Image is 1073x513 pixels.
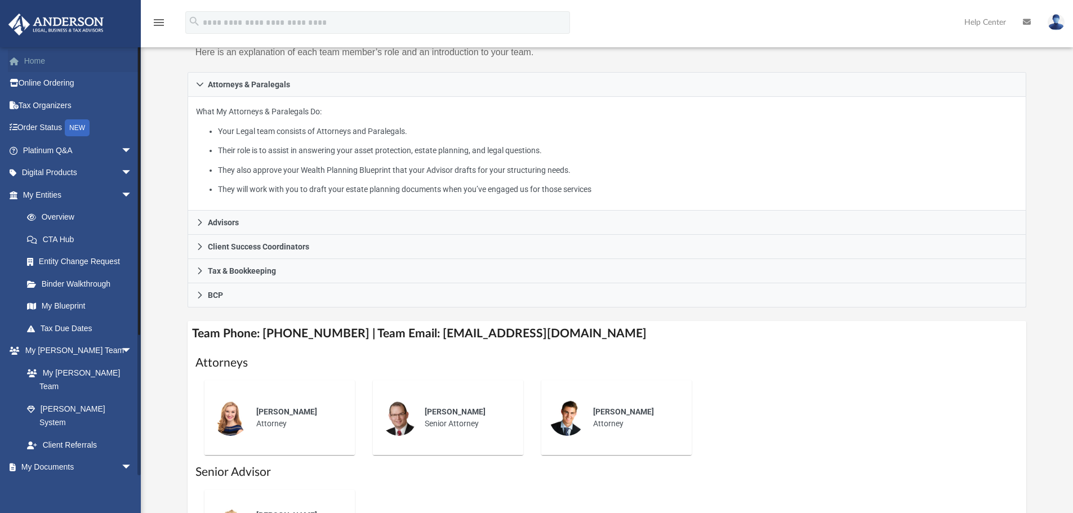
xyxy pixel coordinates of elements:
[212,400,248,436] img: thumbnail
[248,398,347,438] div: Attorney
[16,228,149,251] a: CTA Hub
[1048,14,1065,30] img: User Pic
[188,259,1027,283] a: Tax & Bookkeeping
[8,456,144,479] a: My Documentsarrow_drop_down
[218,182,1018,197] li: They will work with you to draft your estate planning documents when you’ve engaged us for those ...
[16,295,144,318] a: My Blueprint
[208,267,276,275] span: Tax & Bookkeeping
[381,400,417,436] img: thumbnail
[195,355,1019,371] h1: Attorneys
[8,162,149,184] a: Digital Productsarrow_drop_down
[8,340,144,362] a: My [PERSON_NAME] Teamarrow_drop_down
[195,464,1019,480] h1: Senior Advisor
[8,139,149,162] a: Platinum Q&Aarrow_drop_down
[8,72,149,95] a: Online Ordering
[208,81,290,88] span: Attorneys & Paralegals
[188,72,1027,97] a: Attorneys & Paralegals
[208,218,239,226] span: Advisors
[188,97,1027,211] div: Attorneys & Paralegals
[8,184,149,206] a: My Entitiesarrow_drop_down
[256,407,317,416] span: [PERSON_NAME]
[218,144,1018,158] li: Their role is to assist in answering your asset protection, estate planning, and legal questions.
[16,273,149,295] a: Binder Walkthrough
[152,21,166,29] a: menu
[16,362,138,398] a: My [PERSON_NAME] Team
[152,16,166,29] i: menu
[8,117,149,140] a: Order StatusNEW
[417,398,515,438] div: Senior Attorney
[121,456,144,479] span: arrow_drop_down
[208,291,223,299] span: BCP
[121,139,144,162] span: arrow_drop_down
[218,163,1018,177] li: They also approve your Wealth Planning Blueprint that your Advisor drafts for your structuring ne...
[188,235,1027,259] a: Client Success Coordinators
[16,206,149,229] a: Overview
[188,15,201,28] i: search
[65,119,90,136] div: NEW
[121,162,144,185] span: arrow_drop_down
[208,243,309,251] span: Client Success Coordinators
[5,14,107,35] img: Anderson Advisors Platinum Portal
[549,400,585,436] img: thumbnail
[16,434,144,456] a: Client Referrals
[425,407,486,416] span: [PERSON_NAME]
[195,44,599,60] p: Here is an explanation of each team member’s role and an introduction to your team.
[16,317,149,340] a: Tax Due Dates
[196,105,1018,197] p: What My Attorneys & Paralegals Do:
[16,251,149,273] a: Entity Change Request
[16,398,144,434] a: [PERSON_NAME] System
[585,398,684,438] div: Attorney
[593,407,654,416] span: [PERSON_NAME]
[8,50,149,72] a: Home
[188,211,1027,235] a: Advisors
[188,283,1027,307] a: BCP
[188,321,1027,346] h4: Team Phone: [PHONE_NUMBER] | Team Email: [EMAIL_ADDRESS][DOMAIN_NAME]
[218,124,1018,139] li: Your Legal team consists of Attorneys and Paralegals.
[121,340,144,363] span: arrow_drop_down
[8,94,149,117] a: Tax Organizers
[121,184,144,207] span: arrow_drop_down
